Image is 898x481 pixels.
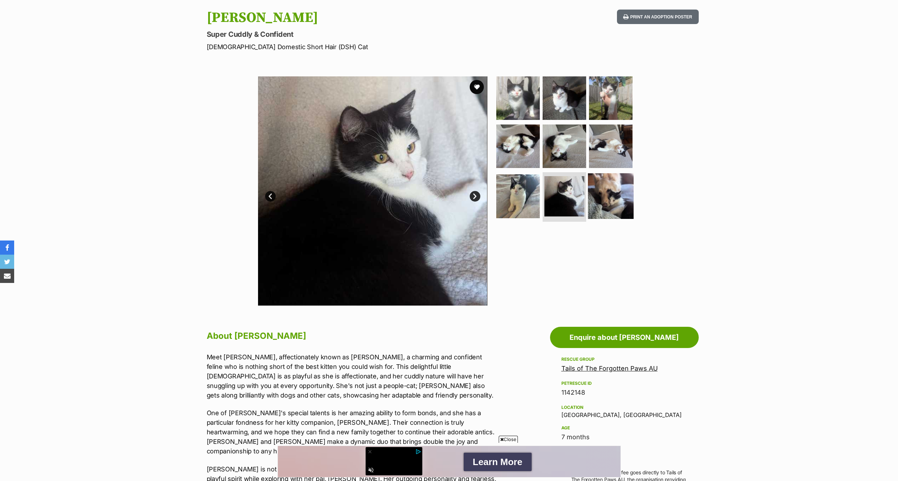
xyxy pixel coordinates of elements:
img: Photo of Emilia [588,173,634,219]
img: Photo of Emilia [496,174,540,218]
button: Print an adoption poster [617,10,698,24]
div: PetRescue ID [561,381,687,386]
div: Location [561,405,687,410]
img: Photo of Emilia [496,124,540,168]
a: Next [470,191,480,202]
a: Prev [265,191,276,202]
h2: About [PERSON_NAME] [207,328,499,344]
p: Meet [PERSON_NAME], affectionately known as [PERSON_NAME], a charming and confident feline who is... [207,352,499,400]
img: Photo of Emilia [543,76,586,120]
button: favourite [470,80,484,94]
div: Rescue group [561,357,687,362]
div: [GEOGRAPHIC_DATA], [GEOGRAPHIC_DATA] [561,403,687,418]
img: Photo of Emilia [544,176,584,216]
p: One of [PERSON_NAME]'s special talents is her amazing ability to form bonds, and she has a partic... [207,408,499,456]
iframe: Advertisement [278,446,621,477]
div: $350.00 [561,456,687,466]
h1: [PERSON_NAME] [207,10,506,26]
img: Photo of Emilia [589,124,633,168]
img: Photo of Emilia [589,76,633,120]
img: Photo of Emilia [258,76,487,306]
div: Adoption fee [561,449,687,455]
a: Tails of The Forgotten Paws AU [561,365,658,372]
img: Photo of Emilia [543,124,586,168]
img: Photo of Emilia [496,76,540,120]
div: Age [561,425,687,431]
div: 1142148 [561,388,687,398]
a: Enquire about [PERSON_NAME] [550,327,699,348]
div: 7 months [561,432,687,442]
p: [DEMOGRAPHIC_DATA] Domestic Short Hair (DSH) Cat [207,42,506,52]
span: Close [499,436,518,443]
p: Super Cuddly & Confident [207,29,506,39]
img: Photo of Emilia [487,76,716,306]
